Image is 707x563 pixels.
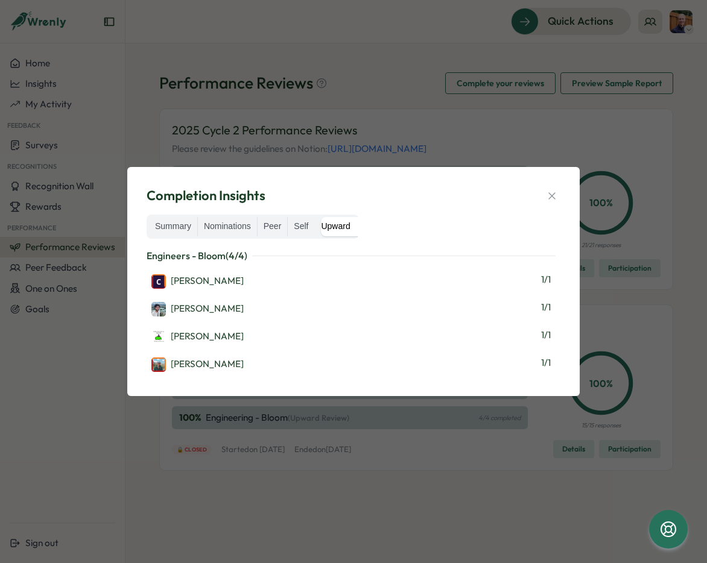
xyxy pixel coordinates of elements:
[541,356,551,372] span: 1 / 1
[149,217,197,236] label: Summary
[151,330,244,344] div: [PERSON_NAME]
[151,357,244,372] div: [PERSON_NAME]
[151,301,244,316] a: Eric McGarry[PERSON_NAME]
[151,274,244,289] div: [PERSON_NAME]
[541,273,551,289] span: 1 / 1
[147,186,265,205] span: Completion Insights
[198,217,257,236] label: Nominations
[151,302,166,316] img: Eric McGarry
[151,273,244,289] a: Colin Buyck[PERSON_NAME]
[151,302,244,316] div: [PERSON_NAME]
[288,217,314,236] label: Self
[151,329,244,344] a: Yazeed Loonat[PERSON_NAME]
[151,274,166,289] img: Colin Buyck
[147,248,247,263] p: Engineers - Bloom ( 4 / 4 )
[541,301,551,316] span: 1 / 1
[151,356,244,372] a: Emily Jablonski[PERSON_NAME]
[315,217,356,236] label: Upward
[151,330,166,344] img: Yazeed Loonat
[541,329,551,344] span: 1 / 1
[258,217,288,236] label: Peer
[151,357,166,372] img: Emily Jablonski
